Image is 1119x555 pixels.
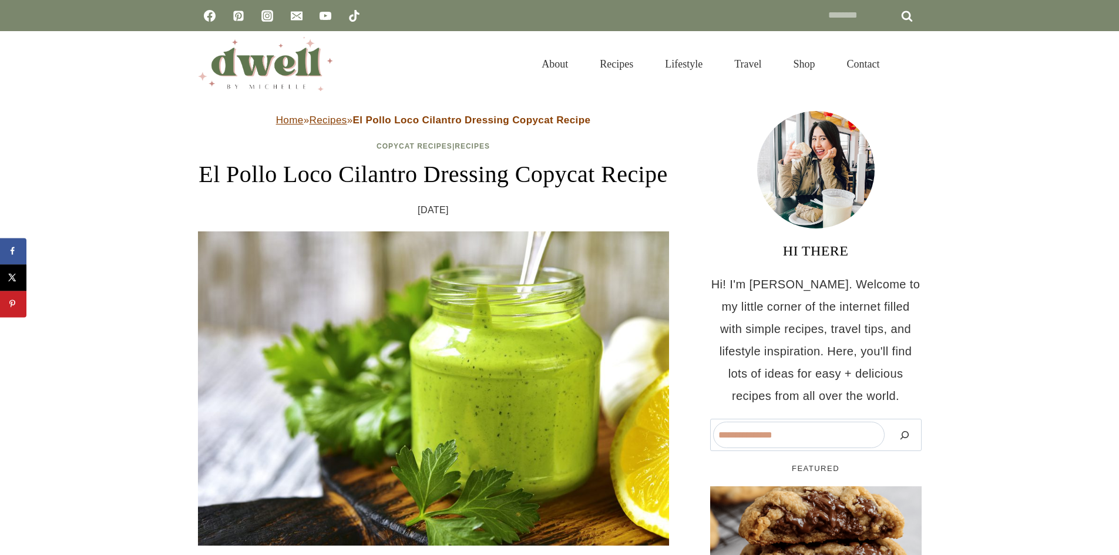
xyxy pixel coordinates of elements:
[718,43,777,85] a: Travel
[526,43,895,85] nav: Primary Navigation
[377,142,452,150] a: Copycat Recipes
[710,463,922,475] h5: FEATURED
[649,43,718,85] a: Lifestyle
[276,115,591,126] span: » »
[309,115,347,126] a: Recipes
[353,115,591,126] strong: El Pollo Loco Cilantro Dressing Copycat Recipe
[198,37,333,91] img: DWELL by michelle
[777,43,831,85] a: Shop
[377,142,490,150] span: |
[891,422,919,448] button: Search
[584,43,649,85] a: Recipes
[342,4,366,28] a: TikTok
[276,115,304,126] a: Home
[902,54,922,74] button: View Search Form
[256,4,279,28] a: Instagram
[831,43,896,85] a: Contact
[285,4,308,28] a: Email
[710,240,922,261] h3: HI THERE
[198,4,221,28] a: Facebook
[198,157,669,192] h1: El Pollo Loco Cilantro Dressing Copycat Recipe
[710,273,922,407] p: Hi! I'm [PERSON_NAME]. Welcome to my little corner of the internet filled with simple recipes, tr...
[314,4,337,28] a: YouTube
[418,201,449,219] time: [DATE]
[455,142,490,150] a: Recipes
[526,43,584,85] a: About
[227,4,250,28] a: Pinterest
